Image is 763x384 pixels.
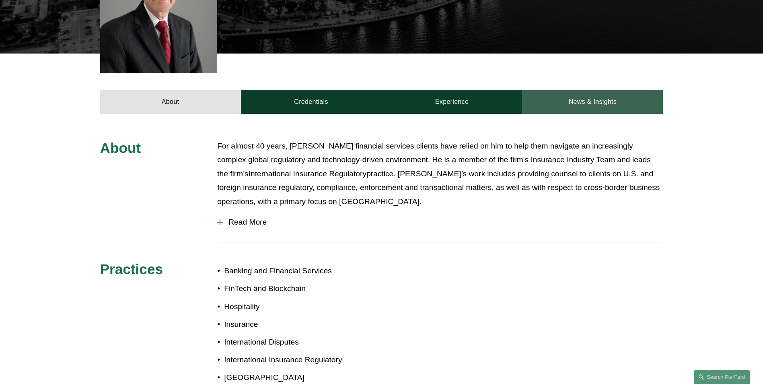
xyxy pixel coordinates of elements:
p: Insurance [224,318,381,332]
span: About [100,140,141,156]
p: Hospitality [224,300,381,314]
a: Experience [382,90,522,114]
p: Banking and Financial Services [224,264,381,278]
p: International Disputes [224,335,381,349]
button: Read More [217,212,663,233]
a: Search this site [694,370,750,384]
p: FinTech and Blockchain [224,282,381,296]
p: International Insurance Regulatory [224,353,381,367]
a: News & Insights [522,90,663,114]
a: International Insurance Regulatory [249,169,366,178]
a: Credentials [241,90,382,114]
a: About [100,90,241,114]
span: Read More [223,218,663,227]
span: Practices [100,261,163,277]
p: For almost 40 years, [PERSON_NAME] financial services clients have relied on him to help them nav... [217,139,663,209]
